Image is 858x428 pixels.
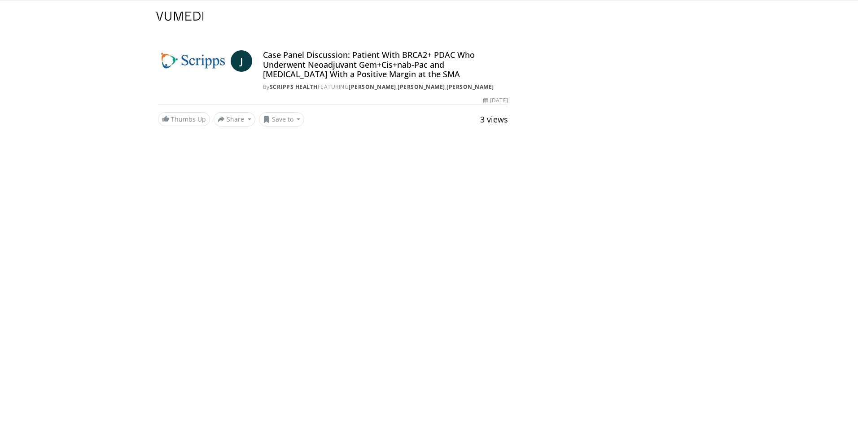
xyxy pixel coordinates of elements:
[263,50,508,79] h4: Case Panel Discussion: Patient With BRCA2+ PDAC Who Underwent Neoadjuvant Gem+Cis+nab-Pac and [ME...
[156,12,204,21] img: VuMedi Logo
[349,83,396,91] a: [PERSON_NAME]
[214,112,255,127] button: Share
[158,50,227,72] img: Scripps Health
[270,83,318,91] a: Scripps Health
[259,112,305,127] button: Save to
[231,50,252,72] a: J
[480,114,508,125] span: 3 views
[398,83,445,91] a: [PERSON_NAME]
[158,112,210,126] a: Thumbs Up
[447,83,494,91] a: [PERSON_NAME]
[263,83,508,91] div: By FEATURING , ,
[483,96,508,105] div: [DATE]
